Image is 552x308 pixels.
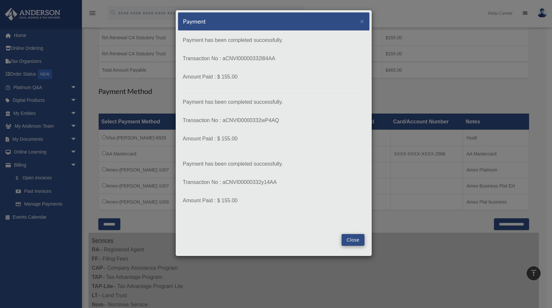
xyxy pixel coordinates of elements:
p: Payment has been completed successfully. [183,98,365,107]
p: Transaction No : aCNVI00000332l84AA [183,54,365,63]
p: Transaction No : aCNVI00000332wP4AQ [183,116,365,125]
p: Payment has been completed successfully. [183,159,365,169]
p: Amount Paid : $ 155.00 [183,196,365,205]
h5: Payment [183,17,206,26]
p: Transaction No : aCNVI00000332y14AA [183,178,365,187]
p: Payment has been completed successfully. [183,36,365,45]
button: Close [342,234,364,246]
span: × [360,17,365,25]
p: Amount Paid : $ 155.00 [183,134,365,143]
p: Amount Paid : $ 155.00 [183,72,365,82]
button: Close [360,18,365,25]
